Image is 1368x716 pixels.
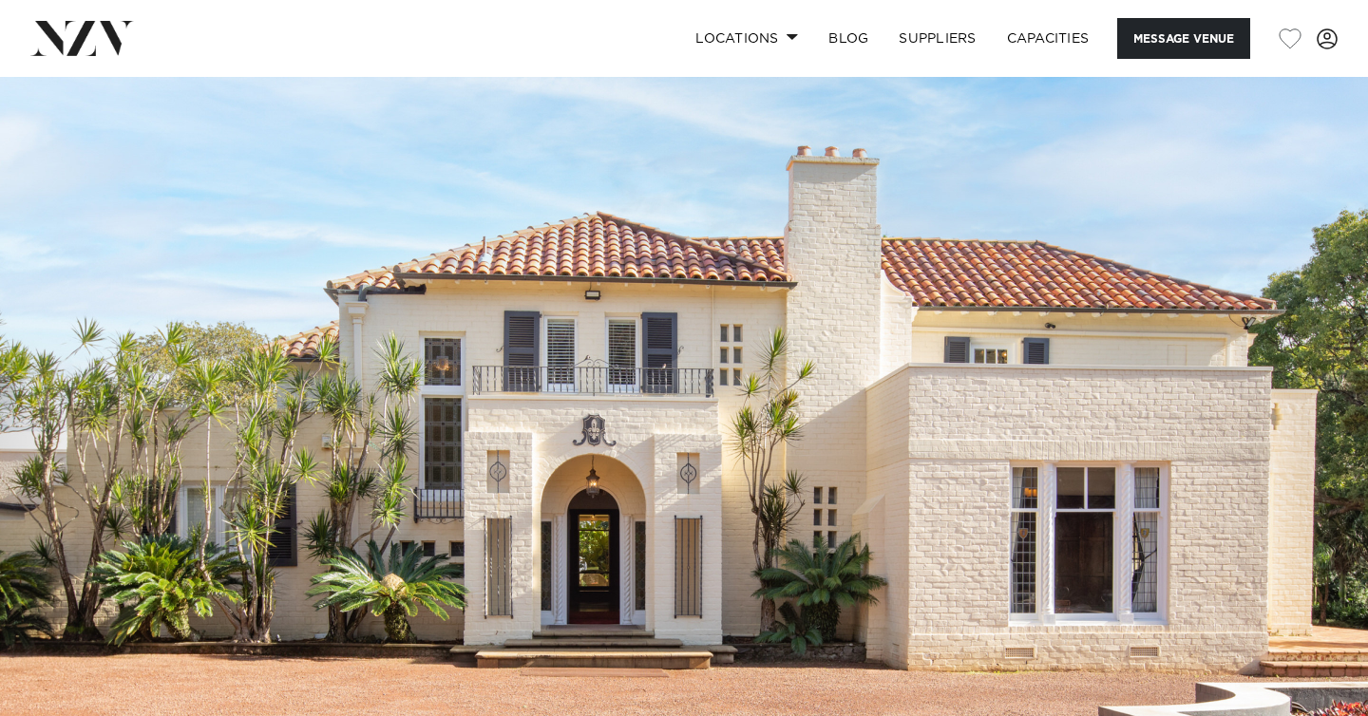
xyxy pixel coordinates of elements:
[883,18,991,59] a: SUPPLIERS
[30,21,134,55] img: nzv-logo.png
[680,18,813,59] a: Locations
[992,18,1105,59] a: Capacities
[813,18,883,59] a: BLOG
[1117,18,1250,59] button: Message Venue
